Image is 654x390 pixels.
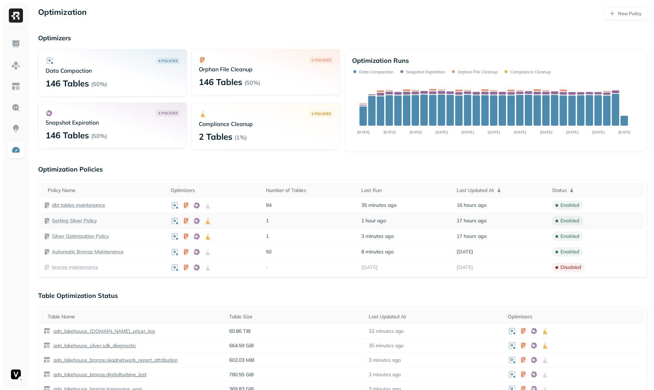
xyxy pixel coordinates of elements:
p: 602.03 MiB [229,357,363,364]
p: Snapshot Expiration [406,69,445,74]
a: bronze maintenance [52,264,98,271]
p: Data Compaction [359,69,393,74]
p: Snapshot Expiration [46,119,180,126]
p: Optimizers [38,34,647,42]
p: - [266,264,356,271]
tspan: [DATE] [357,130,370,134]
tspan: [DATE] [618,130,631,134]
p: 4 POLICIES [158,58,178,64]
p: adn_lakehouse_silver.sdk_diagnostic [52,342,136,349]
a: adn_lakehouse_[DOMAIN_NAME]_pricer_log [50,328,155,335]
span: [DATE] [457,248,473,255]
p: Compliance Cleanup [510,69,551,74]
tspan: [DATE] [514,130,526,134]
p: enabled [560,248,579,255]
img: Voodoo [11,370,21,379]
p: 50 [266,248,356,255]
p: disabled [560,264,581,271]
span: 17 hours ago [457,233,487,240]
p: enabled [560,233,579,240]
tspan: [DATE] [540,130,552,134]
p: 146 Tables [46,78,89,89]
tspan: [DATE] [488,130,500,134]
img: table [43,356,50,364]
img: Query Explorer [11,103,20,112]
img: table [43,342,50,349]
div: Table Size [229,313,363,320]
img: Ryft [9,8,23,23]
span: 1 hour ago [361,217,386,224]
a: adn_lakehouse_bronze.skadnetwork_report_attribution [50,357,178,364]
tspan: [DATE] [436,130,448,134]
p: 35 minutes ago [369,342,404,349]
div: Last Updated At [457,186,546,194]
p: 1 [266,217,356,224]
p: adn_lakehouse_[DOMAIN_NAME]_pricer_log [52,328,155,335]
a: Automatic Bronze Maintenance [52,248,124,255]
img: Optimization [11,145,20,155]
tspan: [DATE] [566,130,578,134]
p: 94 [266,202,356,209]
tspan: [DATE] [410,130,422,134]
p: ( 50% ) [244,79,260,86]
p: adn_lakehouse_bronze.digitalturbine_lost [52,371,147,378]
a: Sorting Silver Policy [52,217,97,224]
div: Policy Name [48,187,165,194]
p: 780.55 GiB [229,371,363,378]
span: 8 minutes ago [361,248,394,255]
a: adn_lakehouse_bronze.digitalturbine_lost [50,371,147,378]
p: 146 Tables [46,130,89,141]
p: 2 Tables [199,131,232,142]
p: Orphan File Cleanup [199,66,333,73]
span: 35 minutes ago [361,202,397,209]
img: table [43,328,50,335]
p: ( 50% ) [91,132,107,139]
div: Optimizers [508,313,642,320]
p: 4 POLICIES [158,110,178,116]
p: enabled [560,217,579,224]
p: New Policy [618,10,642,17]
img: Assets [11,61,20,70]
a: New Policy [604,7,647,20]
span: [DATE] [457,264,473,271]
tspan: [DATE] [462,130,474,134]
div: Optimizers [171,187,260,194]
p: 32 minutes ago [369,328,404,335]
tspan: [DATE] [384,130,396,134]
div: Last Run [361,187,451,194]
div: Last Updated At [369,313,503,320]
span: 17 hours ago [457,217,487,224]
p: 2 POLICIES [311,111,331,116]
p: 60.86 TiB [229,328,363,335]
p: adn_lakehouse_bronze.skadnetwork_report_attribution [52,357,178,364]
p: 4 POLICIES [311,58,331,63]
p: Optimization [38,7,87,20]
a: adn_lakehouse_silver.sdk_diagnostic [50,342,136,349]
img: Insights [11,124,20,133]
a: dbt tables maintenance [52,202,105,209]
img: table [43,371,50,378]
p: Optimization Runs [352,56,409,65]
img: Dashboard [11,40,20,49]
span: [DATE] [361,264,378,271]
p: 664.59 GiB [229,342,363,349]
p: Silver Optimization Policy [52,233,109,240]
p: enabled [560,202,579,209]
p: 3 minutes ago [369,371,401,378]
span: 3 minutes ago [361,233,394,240]
div: Table Name [48,313,224,320]
span: 16 hours ago [457,202,487,209]
p: 3 minutes ago [369,357,401,364]
div: Status [552,186,642,194]
p: ( 1% ) [234,134,247,141]
tspan: [DATE] [592,130,605,134]
p: Compliance Cleanup [199,120,333,127]
div: Number of Tables [266,187,356,194]
p: Data Compaction [46,67,180,74]
p: 146 Tables [199,76,242,88]
p: Optimization Policies [38,165,647,173]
